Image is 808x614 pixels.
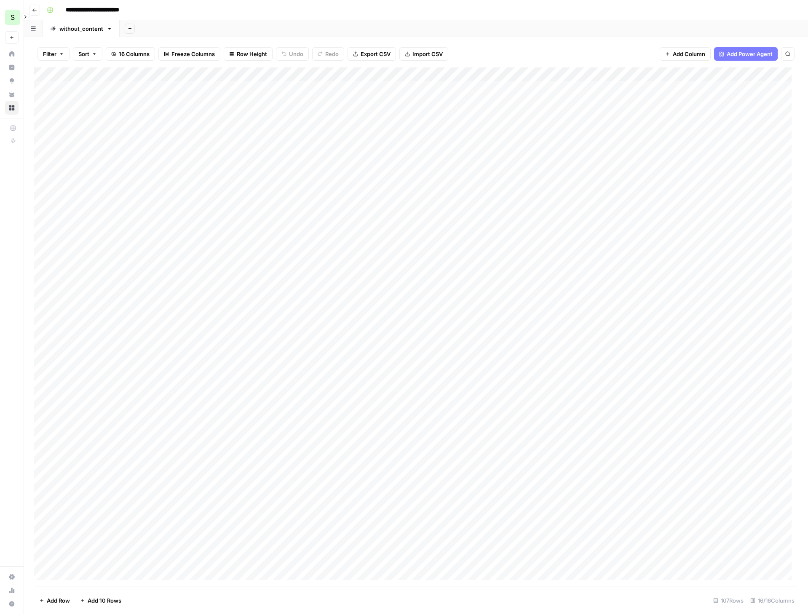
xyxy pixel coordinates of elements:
a: Opportunities [5,74,19,88]
button: Redo [312,47,344,61]
button: Import CSV [399,47,448,61]
a: without_content [43,20,120,37]
button: Freeze Columns [158,47,220,61]
div: without_content [59,24,103,33]
button: Add 10 Rows [75,594,126,607]
span: Freeze Columns [171,50,215,58]
a: Settings [5,570,19,584]
button: Filter [37,47,70,61]
button: Add Row [34,594,75,607]
button: Sort [73,47,102,61]
button: Help + Support [5,597,19,611]
span: Add 10 Rows [88,596,121,605]
span: Export CSV [361,50,391,58]
button: 16 Columns [106,47,155,61]
button: Add Power Agent [714,47,778,61]
span: Add Row [47,596,70,605]
span: Filter [43,50,56,58]
span: Import CSV [412,50,443,58]
button: Workspace: Starcasino [5,7,19,28]
span: Redo [325,50,339,58]
span: Add Power Agent [727,50,773,58]
a: Browse [5,101,19,115]
a: Home [5,47,19,61]
span: Add Column [673,50,705,58]
div: 16/16 Columns [747,594,798,607]
div: 107 Rows [710,594,747,607]
button: Undo [276,47,309,61]
a: Usage [5,584,19,597]
a: Insights [5,61,19,74]
button: Export CSV [348,47,396,61]
span: Undo [289,50,303,58]
button: Row Height [224,47,273,61]
span: 16 Columns [119,50,150,58]
a: Your Data [5,88,19,101]
span: Row Height [237,50,267,58]
span: Sort [78,50,89,58]
button: Add Column [660,47,711,61]
span: S [11,12,15,22]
